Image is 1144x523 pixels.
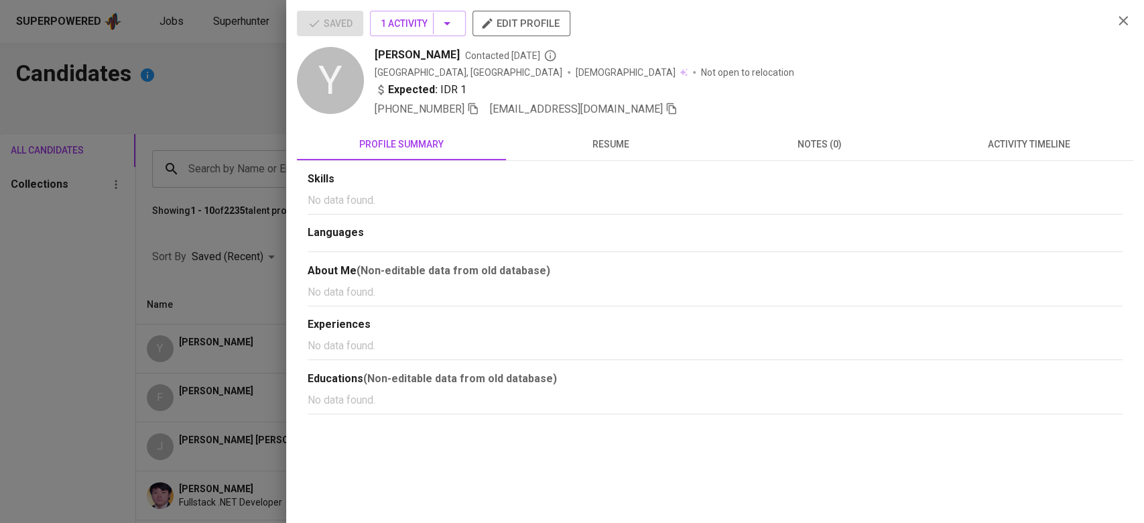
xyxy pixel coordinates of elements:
[723,136,916,153] span: notes (0)
[465,49,557,62] span: Contacted [DATE]
[472,11,570,36] button: edit profile
[297,47,364,114] div: Y
[308,284,1123,300] p: No data found.
[514,136,707,153] span: resume
[363,372,557,385] b: (Non-editable data from old database)
[544,49,557,62] svg: By Batam recruiter
[576,66,678,79] span: [DEMOGRAPHIC_DATA]
[701,66,794,79] p: Not open to relocation
[490,103,663,115] span: [EMAIL_ADDRESS][DOMAIN_NAME]
[375,82,466,98] div: IDR 1
[388,82,438,98] b: Expected:
[375,66,562,79] div: [GEOGRAPHIC_DATA], [GEOGRAPHIC_DATA]
[472,17,570,28] a: edit profile
[305,136,498,153] span: profile summary
[308,192,1123,209] p: No data found.
[932,136,1125,153] span: activity timeline
[308,225,1123,241] div: Languages
[308,263,1123,279] div: About Me
[308,371,1123,387] div: Educations
[375,47,460,63] span: [PERSON_NAME]
[308,172,1123,187] div: Skills
[483,15,560,32] span: edit profile
[308,392,1123,408] p: No data found.
[375,103,464,115] span: [PHONE_NUMBER]
[308,338,1123,354] p: No data found.
[357,264,550,277] b: (Non-editable data from old database)
[308,317,1123,333] div: Experiences
[370,11,466,36] button: 1 Activity
[381,15,455,32] span: 1 Activity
